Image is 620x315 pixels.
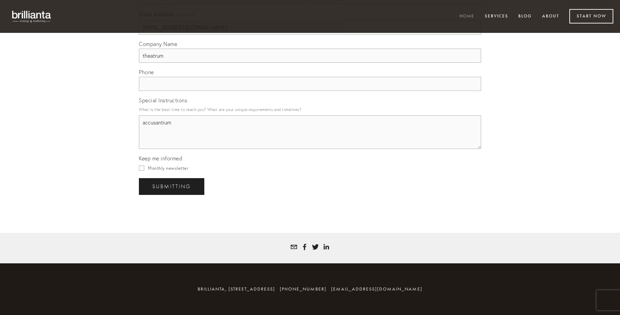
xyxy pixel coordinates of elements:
span: Company Name [139,41,177,47]
span: Phone [139,69,154,75]
a: tatyana@brillianta.com [291,244,297,250]
a: About [538,11,564,22]
span: Submitting [152,183,191,190]
a: Home [455,11,479,22]
p: What is the best time to reach you? What are your unique requirements and timelines? [139,105,481,114]
a: Start Now [569,9,613,23]
textarea: accusantium [139,115,481,149]
a: Blog [514,11,536,22]
span: Monthly newsletter [148,165,188,171]
a: Tatyana White [323,244,329,250]
span: Keep me informed [139,155,182,162]
span: Special Instructions [139,97,187,104]
span: [PHONE_NUMBER] [280,286,326,292]
input: Monthly newsletter [139,165,144,171]
a: [EMAIL_ADDRESS][DOMAIN_NAME] [331,286,422,292]
img: brillianta - research, strategy, marketing [7,7,57,26]
a: Services [480,11,513,22]
button: SubmittingSubmitting [139,178,204,195]
a: Tatyana Bolotnikov White [301,244,308,250]
a: Tatyana White [312,244,319,250]
span: brillianta, [STREET_ADDRESS] [198,286,275,292]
